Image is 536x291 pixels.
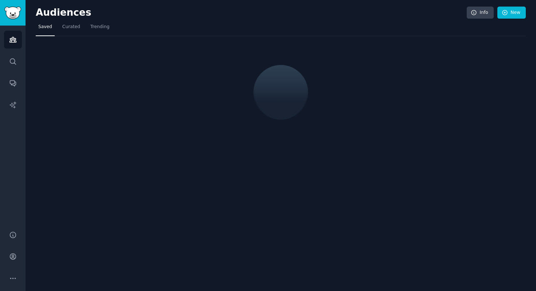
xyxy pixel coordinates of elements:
a: Saved [36,21,55,36]
a: New [497,7,526,19]
span: Trending [90,24,109,30]
a: Info [467,7,494,19]
a: Curated [60,21,83,36]
img: GummySearch logo [4,7,21,19]
a: Trending [88,21,112,36]
span: Curated [62,24,80,30]
h2: Audiences [36,7,467,19]
span: Saved [38,24,52,30]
